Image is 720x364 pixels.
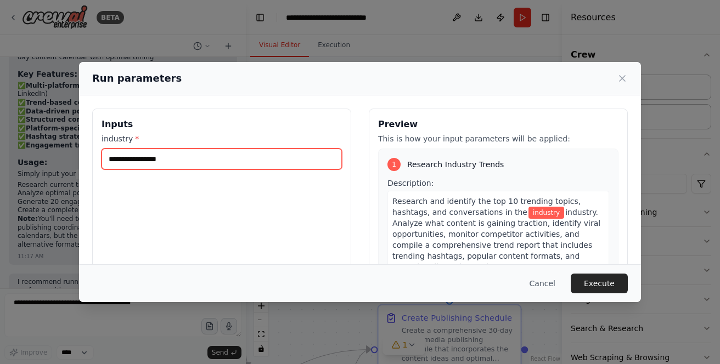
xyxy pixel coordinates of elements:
label: industry [102,133,342,144]
span: Description: [387,179,434,187]
h2: Run parameters [92,71,182,86]
span: Variable: industry [528,207,564,219]
button: Cancel [521,274,564,293]
span: Research Industry Trends [407,159,504,170]
p: This is how your input parameters will be applied: [378,133,618,144]
button: Execute [571,274,628,293]
h3: Inputs [102,118,342,131]
h3: Preview [378,118,618,131]
div: 1 [387,158,401,171]
span: Research and identify the top 10 trending topics, hashtags, and conversations in the [392,197,581,217]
